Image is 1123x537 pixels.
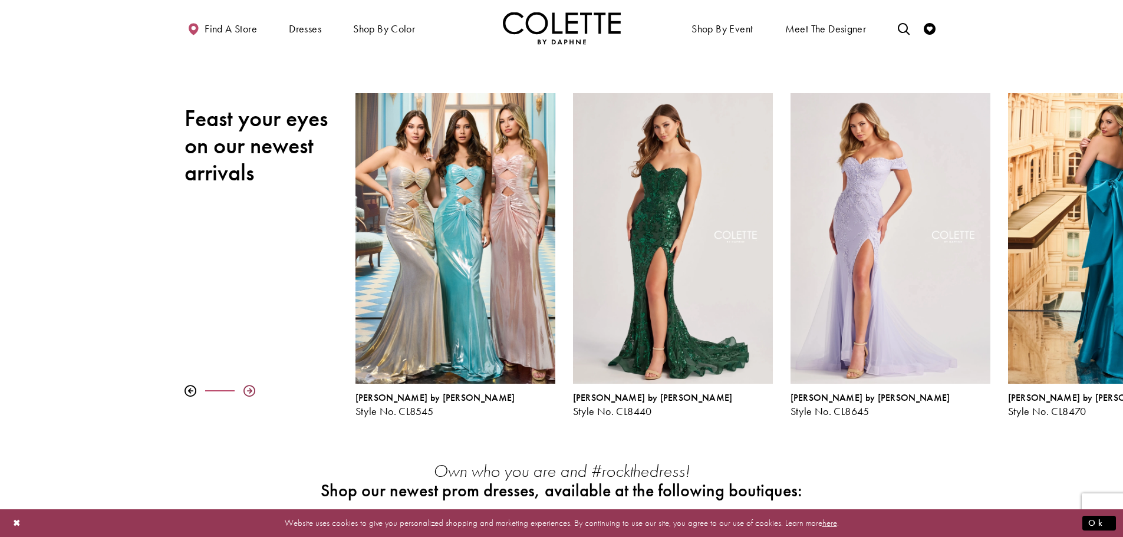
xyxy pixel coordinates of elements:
a: Visit Home Page [503,12,621,44]
a: Visit Colette by Daphne Style No. CL8440 Page [573,93,773,384]
span: [PERSON_NAME] by [PERSON_NAME] [355,391,515,404]
button: Submit Dialog [1082,516,1116,531]
span: [PERSON_NAME] by [PERSON_NAME] [791,391,950,404]
span: Style No. CL8470 [1008,404,1086,418]
span: Meet the designer [785,23,867,35]
a: here [822,517,837,529]
a: Toggle search [895,12,913,44]
div: Colette by Daphne Style No. CL8440 [564,84,782,426]
div: Colette by Daphne Style No. CL8645 [782,84,999,426]
a: Find a store [185,12,260,44]
div: Colette by Daphne Style No. CL8545 [347,84,564,426]
span: Style No. CL8645 [791,404,870,418]
span: Dresses [286,12,324,44]
span: Style No. CL8545 [355,404,434,418]
em: Own who you are and #rockthedress! [433,460,690,482]
h2: Feast your eyes on our newest arrivals [185,105,338,186]
span: Shop by color [350,12,418,44]
span: Shop By Event [689,12,756,44]
a: Check Wishlist [921,12,938,44]
a: Meet the designer [782,12,870,44]
span: [PERSON_NAME] by [PERSON_NAME] [573,391,733,404]
div: Colette by Daphne Style No. CL8545 [355,393,555,417]
div: Colette by Daphne Style No. CL8440 [573,393,773,417]
span: Shop by color [353,23,415,35]
span: Find a store [205,23,257,35]
span: Shop By Event [691,23,753,35]
span: Style No. CL8440 [573,404,652,418]
div: Colette by Daphne Style No. CL8645 [791,393,990,417]
a: Visit Colette by Daphne Style No. CL8545 Page [355,93,555,384]
span: Dresses [289,23,321,35]
p: Website uses cookies to give you personalized shopping and marketing experiences. By continuing t... [85,515,1038,531]
h2: Shop our newest prom dresses, available at the following boutiques: [311,481,812,500]
a: Visit Colette by Daphne Style No. CL8645 Page [791,93,990,384]
img: Colette by Daphne [503,12,621,44]
button: Close Dialog [7,513,27,533]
